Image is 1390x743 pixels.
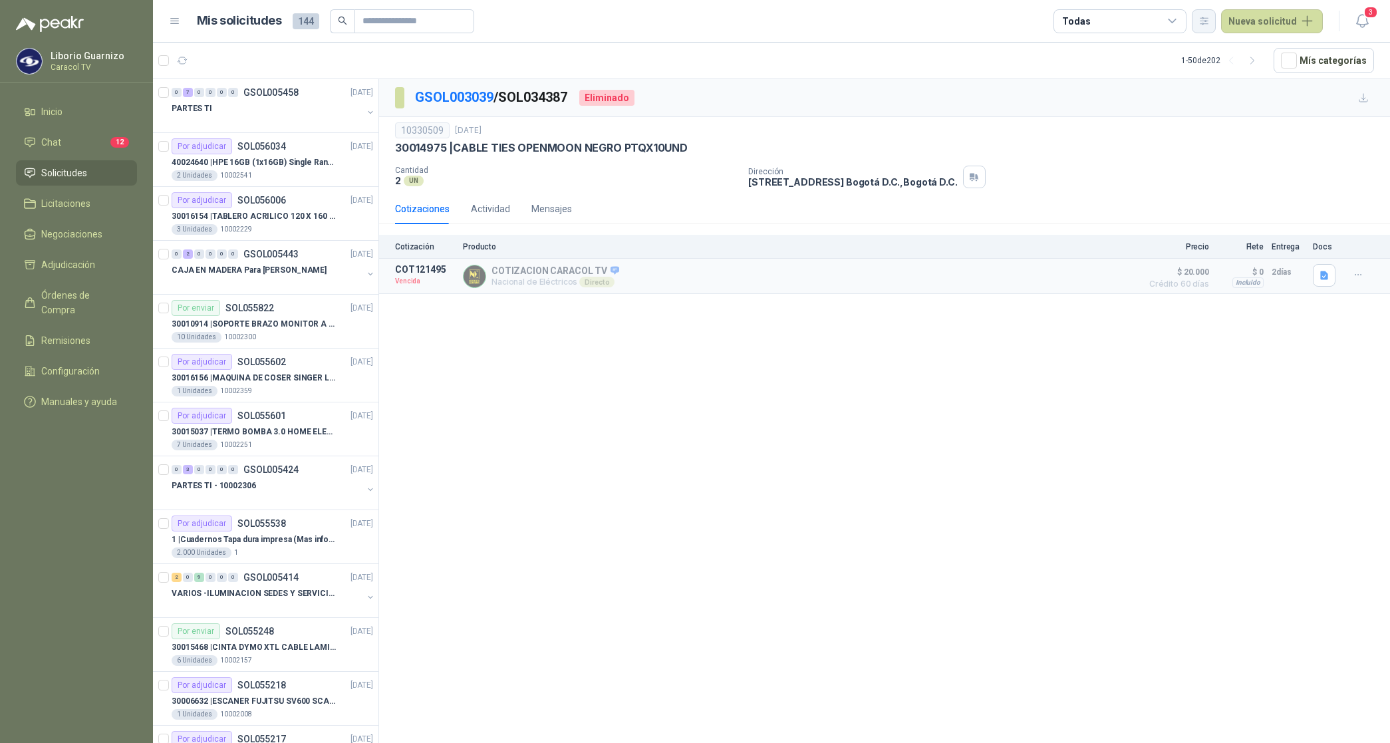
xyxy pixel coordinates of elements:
[237,357,286,367] p: SOL055602
[228,465,238,474] div: 0
[217,573,227,582] div: 0
[206,249,215,259] div: 0
[41,333,90,348] span: Remisiones
[220,655,252,666] p: 10002157
[172,709,217,720] div: 1 Unidades
[350,140,373,153] p: [DATE]
[41,166,87,180] span: Solicitudes
[464,265,486,287] img: Company Logo
[220,440,252,450] p: 10002251
[350,625,373,638] p: [DATE]
[531,202,572,216] div: Mensajes
[172,462,376,504] a: 0 3 0 0 0 0 GSOL005424[DATE] PARTES TI - 10002306
[350,464,373,476] p: [DATE]
[153,402,378,456] a: Por adjudicarSOL055601[DATE] 30015037 |TERMO BOMBA 3.0 HOME ELEMENTS ACERO INOX7 Unidades10002251
[172,210,337,223] p: 30016154 | TABLERO ACRILICO 120 X 160 CON RUEDAS
[395,175,401,186] p: 2
[228,88,238,97] div: 0
[41,394,117,409] span: Manuales y ayuda
[491,277,619,287] p: Nacional de Eléctricos
[1272,264,1305,280] p: 2 días
[293,13,319,29] span: 144
[237,196,286,205] p: SOL056006
[16,16,84,32] img: Logo peakr
[225,303,274,313] p: SOL055822
[1181,50,1263,71] div: 1 - 50 de 202
[395,202,450,216] div: Cotizaciones
[463,242,1135,251] p: Producto
[172,249,182,259] div: 0
[16,283,137,323] a: Órdenes de Compra
[172,170,217,181] div: 2 Unidades
[172,354,232,370] div: Por adjudicar
[172,88,182,97] div: 0
[172,569,376,612] a: 2 0 9 0 0 0 GSOL005414[DATE] VARIOS -ILUMINACION SEDES Y SERVICIOS
[16,99,137,124] a: Inicio
[172,516,232,531] div: Por adjudicar
[153,618,378,672] a: Por enviarSOL055248[DATE] 30015468 |CINTA DYMO XTL CABLE LAMIN 38X21MMBLANCO6 Unidades10002157
[220,709,252,720] p: 10002008
[197,11,282,31] h1: Mis solicitudes
[225,627,274,636] p: SOL055248
[16,328,137,353] a: Remisiones
[172,426,337,438] p: 30015037 | TERMO BOMBA 3.0 HOME ELEMENTS ACERO INOX
[350,86,373,99] p: [DATE]
[579,90,634,106] div: Eliminado
[153,672,378,726] a: Por adjudicarSOL055218[DATE] 30006632 |ESCANER FUJITSU SV600 SCANSNAP1 Unidades10002008
[172,587,337,600] p: VARIOS -ILUMINACION SEDES Y SERVICIOS
[172,641,337,654] p: 30015468 | CINTA DYMO XTL CABLE LAMIN 38X21MMBLANCO
[183,465,193,474] div: 3
[220,224,252,235] p: 10002229
[183,573,193,582] div: 0
[172,440,217,450] div: 7 Unidades
[1363,6,1378,19] span: 3
[243,465,299,474] p: GSOL005424
[16,252,137,277] a: Adjudicación
[395,166,738,175] p: Cantidad
[1272,242,1305,251] p: Entrega
[172,465,182,474] div: 0
[17,49,42,74] img: Company Logo
[395,242,455,251] p: Cotización
[172,655,217,666] div: 6 Unidades
[350,194,373,207] p: [DATE]
[172,84,376,127] a: 0 7 0 0 0 0 GSOL005458[DATE] PARTES TI
[51,51,134,61] p: Liborio Guarnizo
[395,141,688,155] p: 30014975 | CABLE TIES OPENMOON NEGRO PTQX10UND
[350,518,373,530] p: [DATE]
[491,265,619,277] p: COTIZACION CARACOL TV
[350,356,373,369] p: [DATE]
[41,104,63,119] span: Inicio
[455,124,482,137] p: [DATE]
[41,196,90,211] span: Licitaciones
[16,130,137,155] a: Chat12
[217,465,227,474] div: 0
[183,88,193,97] div: 7
[153,187,378,241] a: Por adjudicarSOL056006[DATE] 30016154 |TABLERO ACRILICO 120 X 160 CON RUEDAS3 Unidades10002229
[243,88,299,97] p: GSOL005458
[237,519,286,528] p: SOL055538
[172,677,232,693] div: Por adjudicar
[172,156,337,169] p: 40024640 | HPE 16GB (1x16GB) Single Rank x4 DDR4-2400
[194,465,204,474] div: 0
[172,408,232,424] div: Por adjudicar
[172,246,376,289] a: 0 2 0 0 0 0 GSOL005443[DATE] CAJA EN MADERA Para [PERSON_NAME]
[217,249,227,259] div: 0
[1217,242,1264,251] p: Flete
[172,332,221,343] div: 10 Unidades
[220,386,252,396] p: 10002359
[172,264,327,277] p: CAJA EN MADERA Para [PERSON_NAME]
[395,122,450,138] div: 10330509
[748,167,957,176] p: Dirección
[220,170,252,181] p: 10002541
[234,547,238,558] p: 1
[224,332,256,343] p: 10002300
[1313,242,1339,251] p: Docs
[1221,9,1323,33] button: Nueva solicitud
[16,389,137,414] a: Manuales y ayuda
[206,465,215,474] div: 0
[153,510,378,564] a: Por adjudicarSOL055538[DATE] 1 |Cuadernos Tapa dura impresa (Mas informacion en el adjunto)2.000 ...
[172,695,337,708] p: 30006632 | ESCANER FUJITSU SV600 SCANSNAP
[1143,264,1209,280] span: $ 20.000
[1232,277,1264,288] div: Incluido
